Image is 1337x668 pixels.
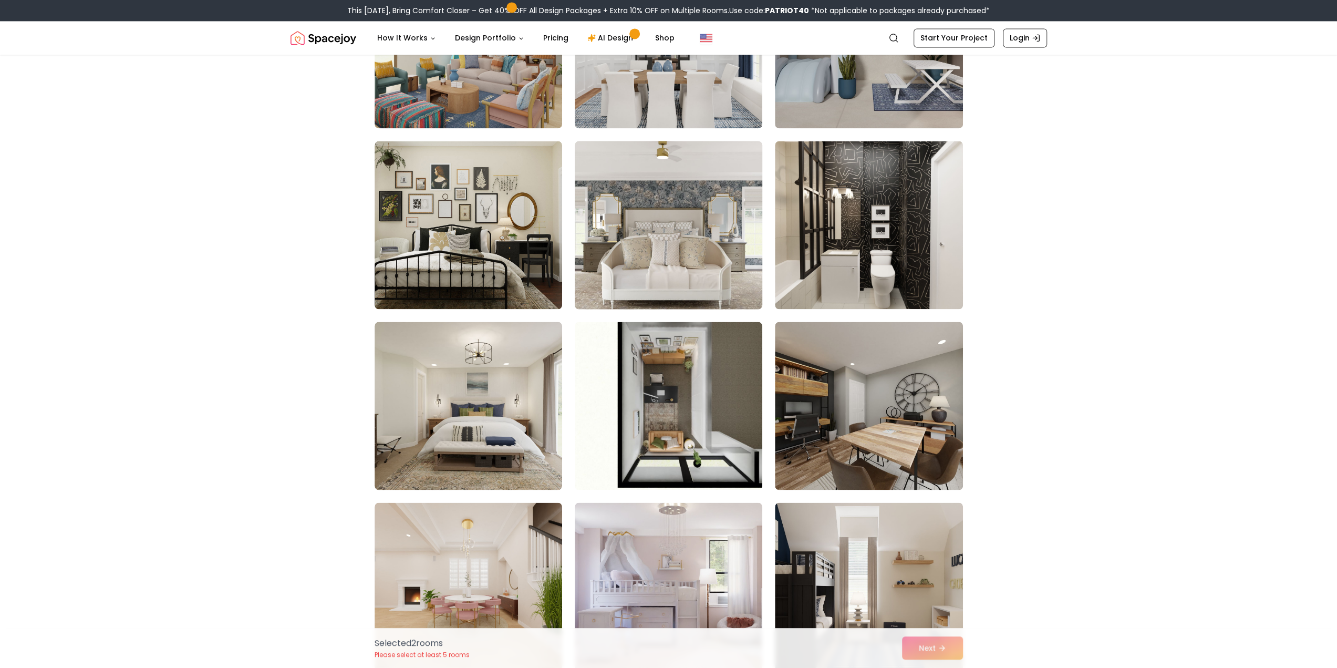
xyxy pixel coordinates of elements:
a: Spacejoy [291,27,356,48]
span: Use code: [729,5,809,16]
img: United States [700,32,712,44]
nav: Global [291,21,1047,55]
img: Room room-31 [375,322,562,490]
p: Selected 2 room s [375,637,470,650]
nav: Main [369,27,683,48]
img: Room room-30 [775,141,962,309]
button: Design Portfolio [447,27,533,48]
a: Start Your Project [914,28,994,47]
a: AI Design [579,27,645,48]
img: Room room-33 [775,322,962,490]
span: *Not applicable to packages already purchased* [809,5,990,16]
img: Room room-32 [575,322,762,490]
img: Room room-29 [570,137,767,313]
a: Login [1003,28,1047,47]
p: Please select at least 5 rooms [375,651,470,659]
img: Room room-28 [375,141,562,309]
a: Pricing [535,27,577,48]
button: How It Works [369,27,444,48]
a: Shop [647,27,683,48]
img: Spacejoy Logo [291,27,356,48]
div: This [DATE], Bring Comfort Closer – Get 40% OFF All Design Packages + Extra 10% OFF on Multiple R... [347,5,990,16]
b: PATRIOT40 [765,5,809,16]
